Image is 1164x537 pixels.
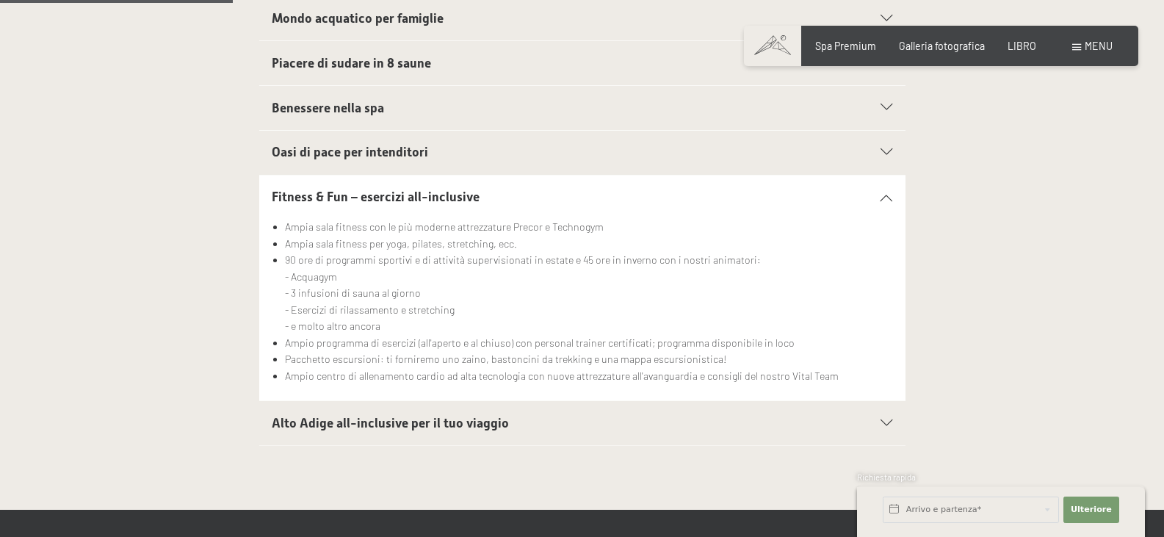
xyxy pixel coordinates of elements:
[1085,40,1113,52] font: menu
[272,56,431,71] font: Piacere di sudare in 8 saune
[285,220,604,233] font: Ampia sala fitness con le più moderne attrezzature Precor e Technogym
[285,286,421,299] font: - 3 infusioni di sauna al giorno
[285,303,455,316] font: - Esercizi di rilassamento e stretching
[272,11,444,26] font: Mondo acquatico per famiglie
[285,320,380,332] font: - e molto altro ancora
[285,336,795,349] font: Ampio programma di esercizi (all'aperto e al chiuso) con personal trainer certificati; programma ...
[285,370,839,382] font: Ampio centro di allenamento cardio ad alta tecnologia con nuove attrezzature all'avanguardia e co...
[857,472,916,482] font: Richiesta rapida
[272,145,428,159] font: Oasi di pace per intenditori
[285,237,517,250] font: Ampia sala fitness per yoga, pilates, stretching, ecc.
[285,270,337,283] font: - Acquagym
[1008,40,1036,52] a: LIBRO
[1063,497,1119,523] button: Ulteriore
[285,353,726,365] font: Pacchetto escursioni: ti forniremo uno zaino, bastoncini da trekking e una mappa escursionistica!
[815,40,876,52] a: Spa Premium
[285,253,761,266] font: 90 ore di programmi sportivi e di attività supervisionati in estate e 45 ore in inverno con i nos...
[272,416,509,430] font: Alto Adige all-inclusive per il tuo viaggio
[1071,505,1112,514] font: Ulteriore
[272,190,480,204] font: Fitness & Fun – esercizi all-inclusive
[899,40,985,52] a: Galleria fotografica
[272,101,384,115] font: Benessere nella spa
